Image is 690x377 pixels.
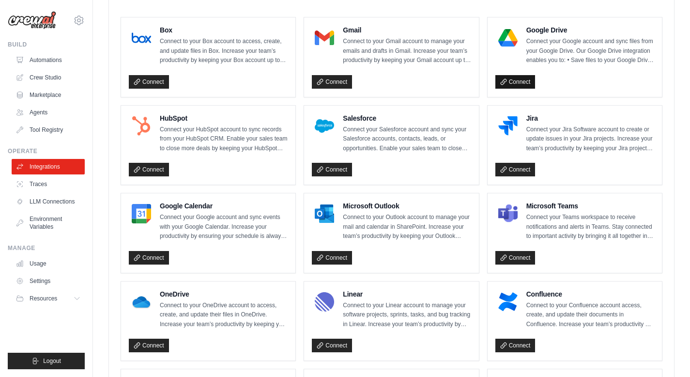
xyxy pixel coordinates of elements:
a: Connect [495,251,536,265]
button: Resources [12,291,85,306]
p: Connect to your Gmail account to manage your emails and drafts in Gmail. Increase your team’s pro... [343,37,471,65]
span: Logout [43,357,61,365]
p: Connect to your Outlook account to manage your mail and calendar in SharePoint. Increase your tea... [343,213,471,241]
a: Integrations [12,159,85,174]
a: Agents [12,105,85,120]
a: Environment Variables [12,211,85,235]
a: Connect [312,163,352,176]
a: Traces [12,176,85,192]
h4: Linear [343,289,471,299]
img: Google Drive Logo [498,28,518,47]
a: Connect [129,251,169,265]
p: Connect your Google account and sync events with your Google Calendar. Increase your productivity... [160,213,288,241]
h4: Jira [526,113,654,123]
p: Connect your Jira Software account to create or update issues in your Jira projects. Increase you... [526,125,654,154]
span: Resources [30,295,57,302]
a: Crew Studio [12,70,85,85]
h4: Gmail [343,25,471,35]
p: Connect to your Box account to access, create, and update files in Box. Increase your team’s prod... [160,37,288,65]
a: Connect [495,163,536,176]
img: OneDrive Logo [132,292,151,312]
a: Automations [12,52,85,68]
img: Salesforce Logo [315,116,334,136]
h4: HubSpot [160,113,288,123]
p: Connect your Google account and sync files from your Google Drive. Our Google Drive integration e... [526,37,654,65]
p: Connect your Salesforce account and sync your Salesforce accounts, contacts, leads, or opportunit... [343,125,471,154]
img: Linear Logo [315,292,334,312]
p: Connect to your Confluence account access, create, and update their documents in Confluence. Incr... [526,301,654,330]
a: Settings [12,273,85,289]
a: Tool Registry [12,122,85,138]
p: Connect your Teams workspace to receive notifications and alerts in Teams. Stay connected to impo... [526,213,654,241]
a: Connect [312,251,352,265]
img: Gmail Logo [315,28,334,47]
h4: Microsoft Teams [526,201,654,211]
img: Jira Logo [498,116,518,136]
img: HubSpot Logo [132,116,151,136]
h4: Microsoft Outlook [343,201,471,211]
a: Connect [129,75,169,89]
a: Connect [312,75,352,89]
a: Connect [129,339,169,352]
a: Connect [312,339,352,352]
a: Connect [129,163,169,176]
a: LLM Connections [12,194,85,209]
h4: OneDrive [160,289,288,299]
h4: Box [160,25,288,35]
img: Box Logo [132,28,151,47]
p: Connect your HubSpot account to sync records from your HubSpot CRM. Enable your sales team to clo... [160,125,288,154]
div: Manage [8,244,85,252]
p: Connect to your Linear account to manage your software projects, sprints, tasks, and bug tracking... [343,301,471,330]
div: Operate [8,147,85,155]
h4: Salesforce [343,113,471,123]
div: Build [8,41,85,48]
img: Logo [8,11,56,30]
a: Marketplace [12,87,85,103]
img: Confluence Logo [498,292,518,312]
button: Logout [8,353,85,369]
a: Connect [495,75,536,89]
img: Microsoft Outlook Logo [315,204,334,223]
p: Connect to your OneDrive account to access, create, and update their files in OneDrive. Increase ... [160,301,288,330]
img: Microsoft Teams Logo [498,204,518,223]
h4: Google Drive [526,25,654,35]
h4: Confluence [526,289,654,299]
a: Usage [12,256,85,271]
h4: Google Calendar [160,201,288,211]
a: Connect [495,339,536,352]
img: Google Calendar Logo [132,204,151,223]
